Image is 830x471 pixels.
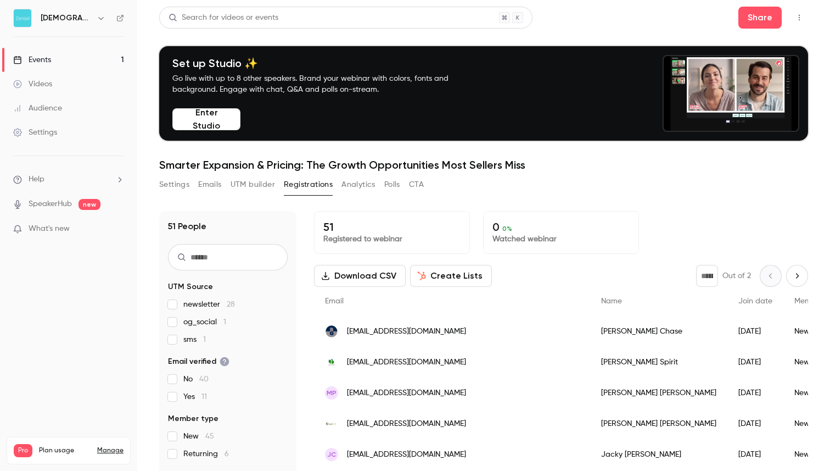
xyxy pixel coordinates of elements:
img: b-gsales.com [325,325,338,338]
button: Create Lists [410,265,492,287]
span: [EMAIL_ADDRESS][DOMAIN_NAME] [347,387,466,399]
span: No [183,374,209,385]
button: Emails [198,176,221,193]
button: Polls [384,176,400,193]
span: 28 [227,301,235,308]
span: [EMAIL_ADDRESS][DOMAIN_NAME] [347,326,466,337]
div: [PERSON_NAME] [PERSON_NAME] [590,408,727,439]
div: [DATE] [727,439,783,470]
span: Pro [14,444,32,457]
span: New [183,431,214,442]
span: newsletter [183,299,235,310]
button: Download CSV [314,265,406,287]
span: What's new [29,223,70,235]
div: Audience [13,103,62,114]
img: Zentail [14,9,31,27]
span: Join date [738,297,772,305]
span: 45 [205,433,214,440]
div: [DATE] [727,316,783,347]
span: Member type [168,413,218,424]
img: eagleeyet.net [325,417,338,430]
span: Email [325,297,344,305]
span: MP [327,388,337,398]
button: Analytics [341,176,375,193]
button: Enter Studio [172,108,240,130]
h6: [DEMOGRAPHIC_DATA] [41,13,92,24]
h1: Smarter Expansion & Pricing: The Growth Opportunities Most Sellers Miss [159,158,808,171]
span: Help [29,174,44,185]
p: Watched webinar [492,234,630,245]
h1: 51 People [168,220,206,233]
div: [DATE] [727,347,783,378]
span: [EMAIL_ADDRESS][DOMAIN_NAME] [347,418,466,430]
a: Manage [97,446,124,455]
span: Email verified [168,356,229,367]
span: new [78,199,100,210]
span: sms [183,334,206,345]
button: CTA [409,176,424,193]
button: Registrations [284,176,333,193]
span: [EMAIL_ADDRESS][DOMAIN_NAME] [347,357,466,368]
p: Registered to webinar [323,234,461,245]
div: [DATE] [727,378,783,408]
p: Go live with up to 8 other speakers. Brand your webinar with colors, fonts and background. Engage... [172,73,474,95]
div: [PERSON_NAME] Spirit [590,347,727,378]
div: Settings [13,127,57,138]
span: 11 [201,393,207,401]
p: 51 [323,220,461,234]
div: Videos [13,79,52,90]
li: help-dropdown-opener [13,174,124,185]
span: Returning [183,448,229,459]
div: [PERSON_NAME] [PERSON_NAME] [590,378,727,408]
span: UTM Source [168,281,213,292]
button: UTM builder [231,176,275,193]
div: [PERSON_NAME] Chase [590,316,727,347]
div: [DATE] [727,408,783,439]
span: 40 [199,375,209,383]
h4: Set up Studio ✨ [172,57,474,70]
span: JC [327,450,336,459]
span: Plan usage [39,446,91,455]
span: og_social [183,317,226,328]
span: 6 [225,450,229,458]
button: Next page [786,265,808,287]
span: [EMAIL_ADDRESS][DOMAIN_NAME] [347,449,466,461]
span: Yes [183,391,207,402]
span: 0 % [502,225,512,232]
div: Events [13,54,51,65]
div: Search for videos or events [169,12,278,24]
a: SpeakerHub [29,198,72,210]
p: 0 [492,220,630,234]
span: Name [601,297,622,305]
span: 1 [203,336,206,343]
span: 1 [223,318,226,326]
button: Settings [159,176,189,193]
button: Share [738,7,782,29]
img: for-long-life.com [325,359,338,365]
iframe: Noticeable Trigger [111,224,124,234]
div: Jacky [PERSON_NAME] [590,439,727,470]
p: Out of 2 [722,270,751,281]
